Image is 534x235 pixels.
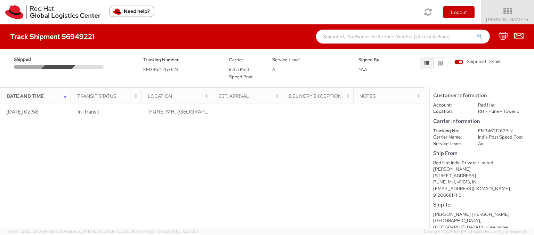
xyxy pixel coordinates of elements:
div: Delivery Exception [289,93,351,100]
span: PUNE, MH, IN [149,108,230,115]
span: Copyright © [DATE]-[DATE] Agistix Inc., All Rights Reserved [424,229,526,234]
dt: Account: [428,102,473,109]
span: Server: 2025.20.0-af7a6be3001 [8,229,108,234]
span: ▼ [525,17,529,23]
div: Notes [359,93,422,100]
span: Client: 2025.18.0-37e85b1 [109,229,198,234]
h5: Tracking Number [143,57,219,62]
span: Air [272,66,278,72]
dt: Carrier Name: [428,134,473,141]
span: N\A [358,66,367,72]
h5: Carrier Information [433,118,531,124]
button: Logout [443,6,475,18]
span: master, [DATE] 10:36:36 [66,229,108,234]
div: Transit Status [77,93,139,100]
span: EM346212676IN [143,66,178,72]
dt: Tracking No: [428,128,473,134]
h5: Carrier [229,57,262,62]
div: PUNE, MH, 411013, IN [433,179,531,186]
span: India Post Speed Post [229,66,253,80]
h5: Service Level [272,57,348,62]
div: Location [148,93,210,100]
h5: Ship From [433,150,531,156]
h5: Signed By [358,57,391,62]
span: Shipped [14,56,44,63]
div: Date and Time [7,93,69,100]
span: [PERSON_NAME] [486,16,529,23]
label: Shipment Details [454,58,501,66]
span: In-Transit [78,108,99,115]
button: Need help? [109,6,154,17]
h5: Customer Information [433,93,531,99]
div: [STREET_ADDRESS] [433,173,531,179]
img: rh-logistics-00dfa346123c4ec078e1.svg [5,5,100,19]
h4: Track Shipment 56949221 [10,33,95,40]
dt: Service Level: [428,141,473,147]
div: [PERSON_NAME] [PERSON_NAME] [433,211,531,218]
span: Shipment Details [454,58,501,65]
div: Red Hat India Private Limited [PERSON_NAME] [433,160,531,173]
div: 912066817110 [433,192,531,199]
input: Shipment, Tracking or Reference Number (at least 4 chars) [316,30,490,44]
div: [EMAIL_ADDRESS][DOMAIN_NAME] [433,186,531,192]
span: master, [DATE] 10:25:00 [155,229,198,234]
h5: Ship To [433,202,531,208]
dt: Location: [428,108,473,115]
div: Est. Arrival [218,93,281,100]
